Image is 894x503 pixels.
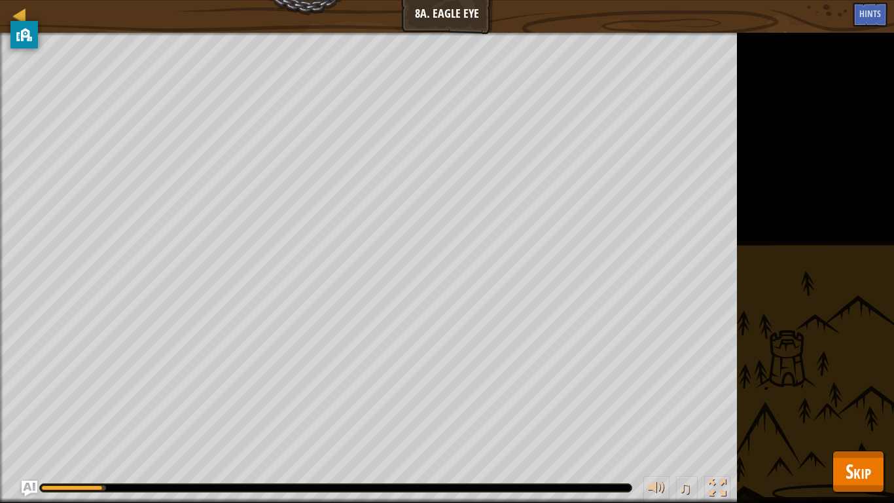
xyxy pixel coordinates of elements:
button: Adjust volume [643,476,670,503]
button: Toggle fullscreen [704,476,730,503]
button: ♫ [676,476,698,503]
span: Skip [846,458,871,485]
button: Ask AI [22,481,37,496]
span: ♫ [679,478,692,498]
span: Hints [859,7,881,20]
button: privacy banner [10,21,38,48]
button: Skip [832,451,884,493]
